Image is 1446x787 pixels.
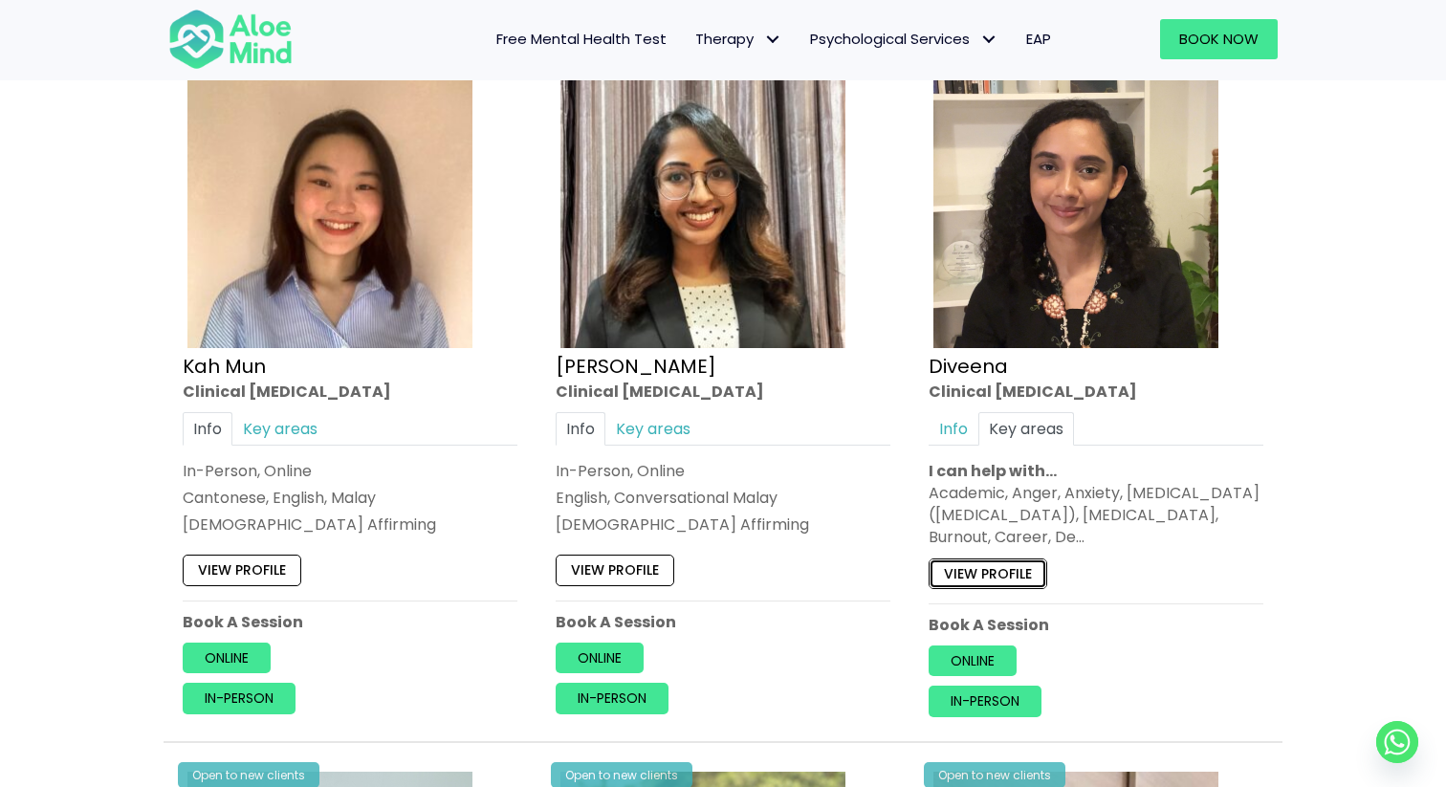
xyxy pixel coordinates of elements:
a: Online [183,643,271,673]
a: Diveena [929,353,1008,380]
a: Online [929,645,1017,676]
span: Psychological Services: submenu [975,26,1002,54]
p: I can help with… [929,460,1263,482]
div: Academic, Anger, Anxiety, [MEDICAL_DATA] ([MEDICAL_DATA]), [MEDICAL_DATA], Burnout, Career, De… [929,482,1263,549]
span: Psychological Services [810,29,997,49]
a: Info [183,412,232,446]
a: In-person [556,684,668,714]
a: EAP [1012,19,1065,59]
img: croped-Anita_Profile-photo-300×300 [560,63,845,348]
div: [DEMOGRAPHIC_DATA] Affirming [556,514,890,536]
a: Online [556,643,644,673]
div: Clinical [MEDICAL_DATA] [929,381,1263,403]
p: Book A Session [556,611,890,633]
a: Key areas [978,412,1074,446]
div: In-Person, Online [183,460,517,482]
a: In-person [183,684,296,714]
a: Info [556,412,605,446]
a: Free Mental Health Test [482,19,681,59]
a: TherapyTherapy: submenu [681,19,796,59]
a: Kah Mun [183,353,266,380]
img: IMG_1660 – Diveena Nair [933,63,1218,348]
div: [DEMOGRAPHIC_DATA] Affirming [183,514,517,536]
span: Therapy: submenu [758,26,786,54]
a: Key areas [232,412,328,446]
p: Book A Session [183,611,517,633]
p: English, Conversational Malay [556,487,890,509]
a: View profile [929,558,1047,589]
span: Book Now [1179,29,1259,49]
a: Info [929,412,978,446]
nav: Menu [318,19,1065,59]
a: Book Now [1160,19,1278,59]
span: Therapy [695,29,781,49]
p: Book A Session [929,614,1263,636]
a: Whatsapp [1376,721,1418,763]
div: Clinical [MEDICAL_DATA] [183,381,517,403]
a: [PERSON_NAME] [556,353,716,380]
span: Free Mental Health Test [496,29,667,49]
a: In-person [929,687,1041,717]
div: In-Person, Online [556,460,890,482]
a: View profile [183,556,301,586]
img: Aloe mind Logo [168,8,293,71]
span: EAP [1026,29,1051,49]
a: View profile [556,556,674,586]
a: Key areas [605,412,701,446]
img: Kah Mun-profile-crop-300×300 [187,63,472,348]
a: Psychological ServicesPsychological Services: submenu [796,19,1012,59]
p: Cantonese, English, Malay [183,487,517,509]
div: Clinical [MEDICAL_DATA] [556,381,890,403]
